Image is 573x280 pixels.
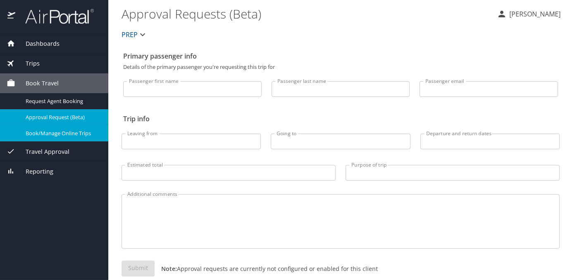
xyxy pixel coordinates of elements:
[122,29,138,40] span: PREP
[16,8,94,24] img: airportal-logo.png
[494,7,564,21] button: [PERSON_NAME]
[15,39,60,48] span: Dashboards
[26,97,98,105] span: Request Agent Booking
[155,264,378,273] p: Approval requests are currently not configured or enabled for this client
[15,59,40,68] span: Trips
[118,26,151,43] button: PREP
[122,1,490,26] h1: Approval Requests (Beta)
[15,147,69,156] span: Travel Approval
[15,167,53,176] span: Reporting
[123,49,558,63] h2: Primary passenger info
[7,8,16,24] img: icon-airportal.png
[26,113,98,121] span: Approval Request (Beta)
[507,9,561,19] p: [PERSON_NAME]
[123,64,558,70] p: Details of the primary passenger you're requesting this trip for
[15,79,59,88] span: Book Travel
[26,129,98,137] span: Book/Manage Online Trips
[161,265,177,273] strong: Note:
[123,112,558,125] h2: Trip info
